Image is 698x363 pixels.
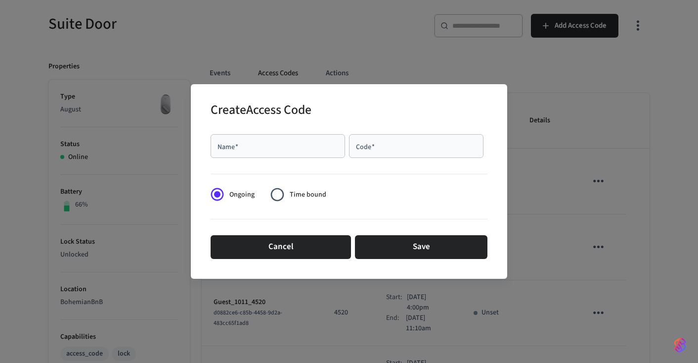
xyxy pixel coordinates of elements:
img: SeamLogoGradient.69752ec5.svg [674,337,686,353]
button: Save [355,235,487,259]
h2: Create Access Code [211,96,311,126]
button: Cancel [211,235,351,259]
span: Ongoing [229,190,255,200]
span: Time bound [290,190,326,200]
